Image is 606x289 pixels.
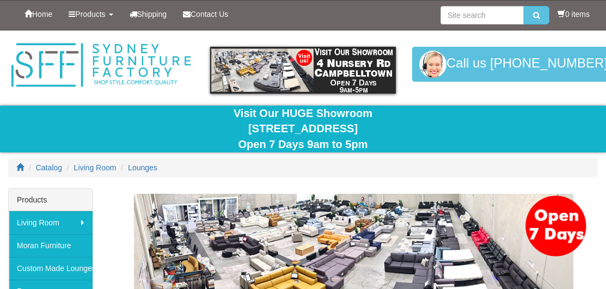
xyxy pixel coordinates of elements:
a: Catalog [36,163,62,172]
span: Products [75,10,105,19]
a: Living Room [9,211,93,234]
a: Custom Made Lounges [9,257,93,280]
span: Home [32,10,52,19]
div: Visit Our HUGE Showroom [STREET_ADDRESS] Open 7 Days 9am to 5pm [8,106,598,152]
a: Contact Us [175,1,236,28]
div: Products [9,189,93,211]
span: Shipping [137,10,167,19]
a: Lounges [128,163,157,172]
img: showroom.gif [210,47,396,94]
input: Site search [440,6,524,24]
li: 0 items [558,9,590,20]
span: Contact Us [191,10,228,19]
a: Shipping [121,1,175,28]
a: Home [16,1,60,28]
a: Living Room [74,163,117,172]
a: Moran Furniture [9,234,93,257]
img: Sydney Furniture Factory [8,41,194,89]
a: Products [60,1,121,28]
